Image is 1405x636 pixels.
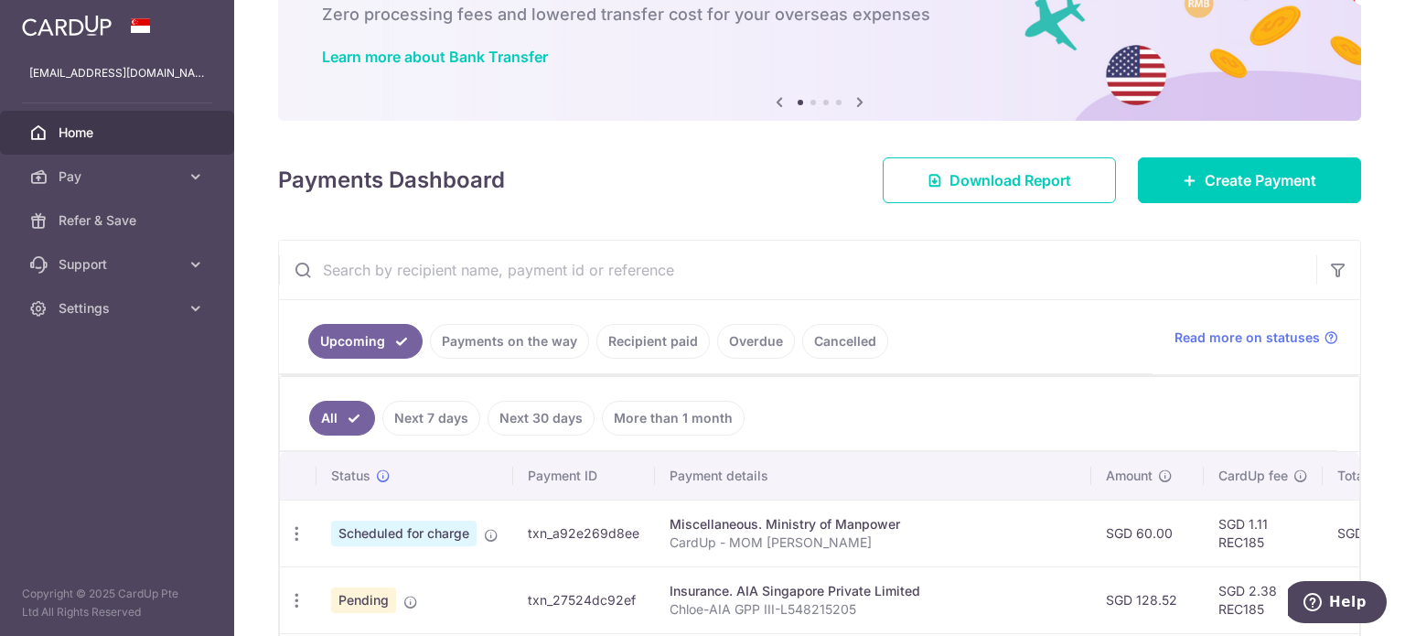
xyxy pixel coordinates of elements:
[670,582,1077,600] div: Insurance. AIA Singapore Private Limited
[802,324,888,359] a: Cancelled
[1138,157,1361,203] a: Create Payment
[513,500,655,566] td: txn_a92e269d8ee
[382,401,480,436] a: Next 7 days
[949,169,1071,191] span: Download Report
[1174,329,1320,347] span: Read more on statuses
[22,15,112,37] img: CardUp
[1106,467,1153,485] span: Amount
[1174,329,1338,347] a: Read more on statuses
[1204,566,1323,633] td: SGD 2.38 REC185
[59,299,179,318] span: Settings
[1218,467,1288,485] span: CardUp fee
[322,4,1317,26] h6: Zero processing fees and lowered transfer cost for your overseas expenses
[1091,566,1204,633] td: SGD 128.52
[331,587,396,613] span: Pending
[1288,581,1387,627] iframe: Opens a widget where you can find more information
[331,521,477,546] span: Scheduled for charge
[717,324,795,359] a: Overdue
[596,324,710,359] a: Recipient paid
[1337,467,1398,485] span: Total amt.
[59,255,179,274] span: Support
[602,401,745,436] a: More than 1 month
[308,324,423,359] a: Upcoming
[59,211,179,230] span: Refer & Save
[1205,169,1316,191] span: Create Payment
[322,48,548,66] a: Learn more about Bank Transfer
[59,167,179,186] span: Pay
[670,515,1077,534] div: Miscellaneous. Ministry of Manpower
[59,124,179,142] span: Home
[278,164,505,197] h4: Payments Dashboard
[430,324,589,359] a: Payments on the way
[655,452,1091,500] th: Payment details
[279,241,1316,299] input: Search by recipient name, payment id or reference
[1091,500,1204,566] td: SGD 60.00
[309,401,375,436] a: All
[883,157,1116,203] a: Download Report
[670,600,1077,619] p: Chloe-AIA GPP III-L548215205
[29,64,205,82] p: [EMAIL_ADDRESS][DOMAIN_NAME]
[488,401,595,436] a: Next 30 days
[670,534,1077,552] p: CardUp - MOM [PERSON_NAME]
[331,467,370,485] span: Status
[513,452,655,500] th: Payment ID
[1204,500,1323,566] td: SGD 1.11 REC185
[513,566,655,633] td: txn_27524dc92ef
